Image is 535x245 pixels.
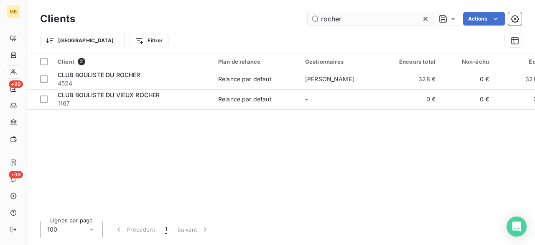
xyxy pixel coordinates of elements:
[507,217,527,237] div: Open Intercom Messenger
[446,58,489,65] div: Non-échu
[78,58,85,65] span: 2
[463,12,505,26] button: Actions
[130,34,168,47] button: Filtrer
[305,75,354,83] span: [PERSON_NAME]
[58,91,160,98] span: CLUB BOULISTE DU VIEUX ROCHER
[218,95,272,103] div: Relance par défaut
[305,95,308,103] span: -
[58,99,208,108] span: 1167
[9,80,23,88] span: +99
[441,69,494,89] td: 0 €
[160,221,172,238] button: 1
[40,34,119,47] button: [GEOGRAPHIC_DATA]
[441,89,494,109] td: 0 €
[218,75,272,83] div: Relance par défaut
[58,71,140,78] span: CLUB BOULISTE DU ROCHER
[387,89,441,109] td: 0 €
[47,225,57,234] span: 100
[218,58,295,65] div: Plan de relance
[7,5,20,18] div: MB
[392,58,436,65] div: Encours total
[110,221,160,238] button: Précédent
[305,58,382,65] div: Gestionnaires
[58,79,208,88] span: 4524
[387,69,441,89] td: 328 €
[40,11,75,26] h3: Clients
[172,221,214,238] button: Suivant
[308,12,433,26] input: Rechercher
[165,225,167,234] span: 1
[58,58,74,65] span: Client
[9,171,23,178] span: +99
